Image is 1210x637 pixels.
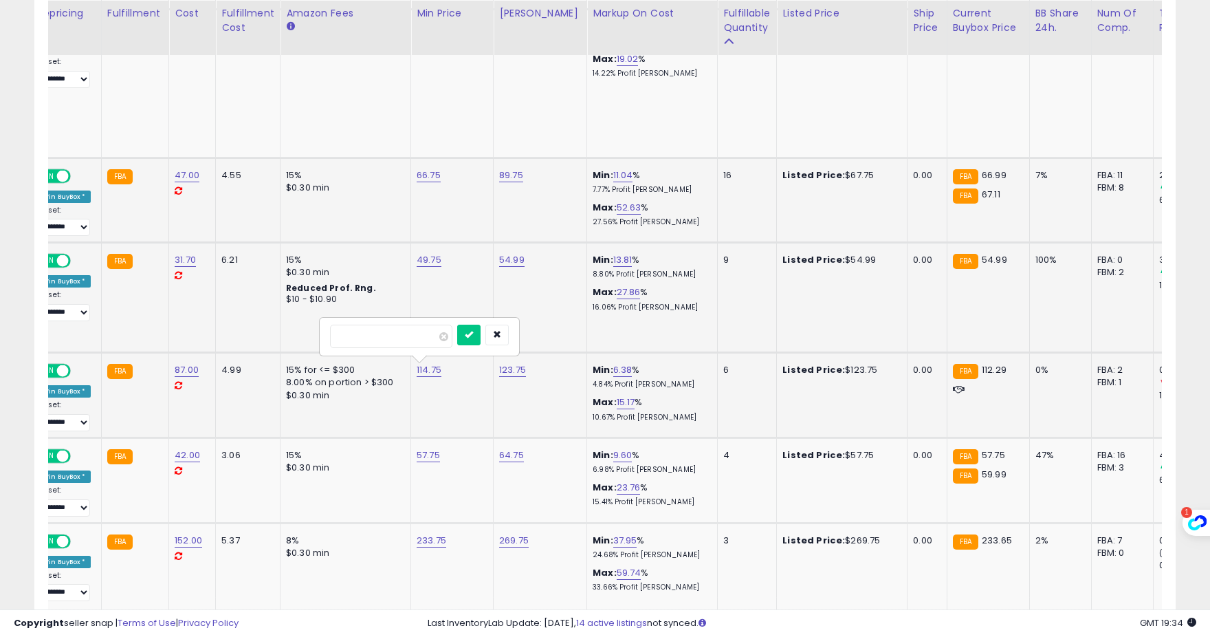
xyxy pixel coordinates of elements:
div: 0.00 [913,449,936,462]
div: 2% [1035,535,1081,547]
div: Preset: [37,206,91,237]
th: The percentage added to the cost of goods (COGS) that forms the calculator for Min & Max prices. [587,1,718,55]
strong: Copyright [14,616,64,629]
a: 269.75 [499,534,529,548]
div: 15% [286,254,400,266]
div: $54.99 [782,254,896,266]
div: % [593,202,707,227]
a: 6.38 [613,363,632,377]
small: FBA [953,449,978,464]
a: 64.75 [499,449,524,462]
div: % [593,286,707,312]
b: Max: [593,285,617,299]
a: 14 active listings [576,616,647,629]
b: Max: [593,566,617,579]
div: [PERSON_NAME] [499,6,581,21]
div: Preset: [37,571,91,602]
span: 57.75 [982,449,1005,462]
div: Win BuyBox * [37,275,91,288]
div: % [593,567,707,592]
div: Repricing [37,6,96,21]
div: $57.75 [782,449,896,462]
div: FBA: 0 [1097,254,1143,266]
div: 9 [723,254,766,266]
div: $0.30 min [286,547,400,559]
span: 59.99 [982,468,1006,481]
p: 24.68% Profit [PERSON_NAME] [593,550,707,560]
span: OFF [69,451,91,462]
a: 47.00 [175,169,199,182]
b: Listed Price: [782,534,845,547]
b: Reduced Prof. Rng. [286,282,376,294]
div: $67.75 [782,169,896,182]
div: 3.06 [221,449,269,462]
small: FBA [107,449,133,464]
div: Num of Comp. [1097,6,1147,35]
b: Min: [593,449,613,462]
span: OFF [69,170,91,182]
div: $269.75 [782,535,896,547]
small: FBA [953,468,978,484]
small: FBA [953,188,978,204]
a: 49.75 [417,253,441,267]
div: FBA: 16 [1097,449,1143,462]
small: FBA [953,364,978,379]
a: Terms of Use [118,616,176,629]
div: Preset: [37,290,91,321]
a: 233.75 [417,534,446,548]
div: 0.00 [913,254,936,266]
p: 6.98% Profit [PERSON_NAME] [593,465,707,475]
a: Privacy Policy [178,616,239,629]
a: 13.81 [613,253,632,267]
a: 31.70 [175,253,196,267]
div: Win BuyBox * [37,385,91,398]
div: Amazon Fees [286,6,405,21]
div: % [593,482,707,507]
div: % [593,169,707,195]
div: FBM: 2 [1097,266,1143,279]
div: $0.30 min [286,462,400,474]
div: 15% for <= $300 [286,364,400,376]
div: $10 - $10.90 [286,294,400,305]
a: 57.75 [417,449,440,462]
div: 3 [723,535,766,547]
div: Win BuyBox * [37,471,91,483]
p: 8.80% Profit [PERSON_NAME] [593,270,707,279]
b: Listed Price: [782,449,845,462]
a: 9.60 [613,449,632,462]
div: Cost [175,6,210,21]
p: 4.84% Profit [PERSON_NAME] [593,380,707,389]
div: FBM: 3 [1097,462,1143,474]
b: Listed Price: [782,253,845,266]
div: 47% [1035,449,1081,462]
div: FBA: 2 [1097,364,1143,376]
div: Ship Price [913,6,940,35]
div: % [593,449,707,475]
span: ON [40,170,57,182]
div: Last InventoryLab Update: [DATE], not synced. [428,617,1196,630]
small: FBA [107,254,133,269]
p: 27.56% Profit [PERSON_NAME] [593,217,707,227]
span: 66.99 [982,169,1006,182]
small: FBA [107,535,133,550]
a: 87.00 [175,363,199,377]
b: Max: [593,52,617,65]
div: $0.30 min [286,389,400,402]
small: Amazon Fees. [286,21,294,33]
div: 6.21 [221,254,269,266]
span: ON [40,365,57,377]
div: % [593,254,707,279]
div: Win BuyBox * [37,191,91,203]
div: FBA: 11 [1097,169,1143,182]
div: Fulfillment [107,6,163,21]
b: Listed Price: [782,169,845,182]
a: 66.75 [417,169,441,182]
a: 59.74 [617,566,641,580]
div: 0% [1035,364,1081,376]
p: 16.06% Profit [PERSON_NAME] [593,303,707,312]
a: 37.95 [613,534,637,548]
div: $0.30 min [286,182,400,194]
a: 152.00 [175,534,202,548]
small: (0%) [1159,548,1178,559]
b: Max: [593,396,617,409]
